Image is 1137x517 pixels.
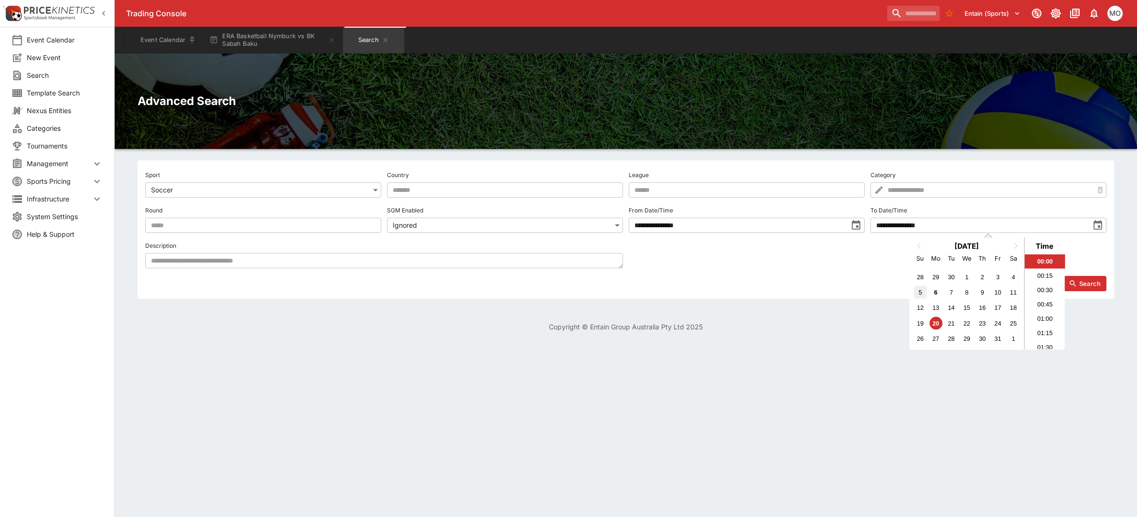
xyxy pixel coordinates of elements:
p: From Date/Time [629,206,673,214]
div: Choose Sunday, October 5th, 2025 [914,286,927,299]
div: Choose Thursday, October 9th, 2025 [976,286,989,299]
ul: Time [1025,254,1065,349]
button: Previous Month [911,239,926,254]
span: Categories [27,123,103,133]
p: Sport [145,171,160,179]
button: Documentation [1066,5,1083,22]
button: toggle date time picker [847,217,865,234]
div: Choose Saturday, November 1st, 2025 [1007,332,1020,345]
div: Choose Saturday, October 18th, 2025 [1007,301,1020,314]
p: Copyright © Entain Group Australia Pty Ltd 2025 [115,322,1137,332]
div: Choose Monday, September 29th, 2025 [929,270,942,283]
p: SGM Enabled [387,206,423,214]
p: Country [387,171,409,179]
div: Sunday [914,252,927,264]
div: Choose Monday, October 20th, 2025 [929,317,942,329]
h2: [DATE] [910,242,1024,251]
li: 00:15 [1025,269,1065,283]
div: Choose Thursday, October 16th, 2025 [976,301,989,314]
div: Choose Monday, October 13th, 2025 [929,301,942,314]
li: 00:45 [1025,297,1065,312]
div: Choose Date and Time [910,238,1065,350]
button: Mark O'Loughlan [1105,3,1126,24]
img: PriceKinetics Logo [3,4,22,23]
button: Notifications [1085,5,1103,22]
span: Template Search [27,88,103,98]
div: Choose Sunday, October 26th, 2025 [914,332,927,345]
p: League [629,171,649,179]
div: Choose Wednesday, October 22nd, 2025 [960,317,973,329]
div: Choose Monday, October 6th, 2025 [929,286,942,299]
li: 01:00 [1025,312,1065,326]
div: Choose Thursday, October 23rd, 2025 [976,317,989,329]
span: Event Calendar [27,35,103,45]
div: Choose Saturday, October 25th, 2025 [1007,317,1020,329]
div: Thursday [976,252,989,264]
div: Choose Wednesday, October 15th, 2025 [960,301,973,314]
div: Choose Wednesday, October 1st, 2025 [960,270,973,283]
div: Choose Friday, October 3rd, 2025 [991,270,1004,283]
div: Choose Sunday, September 28th, 2025 [914,270,927,283]
p: Category [870,171,896,179]
div: Choose Monday, October 27th, 2025 [929,332,942,345]
li: 00:30 [1025,283,1065,297]
div: Choose Tuesday, October 28th, 2025 [945,332,958,345]
div: Tuesday [945,252,958,264]
div: Choose Thursday, October 2nd, 2025 [976,270,989,283]
button: Search [1064,276,1106,291]
button: Search [343,27,404,53]
button: Toggle light/dark mode [1047,5,1064,22]
span: Sports Pricing [27,176,91,186]
div: Choose Saturday, October 4th, 2025 [1007,270,1020,283]
div: Choose Friday, October 10th, 2025 [991,286,1004,299]
button: No Bookmarks [942,6,957,21]
div: Month October, 2025 [912,269,1021,346]
p: Round [145,206,162,214]
li: 01:15 [1025,326,1065,340]
li: 00:00 [1025,254,1065,269]
div: Choose Sunday, October 19th, 2025 [914,317,927,329]
button: Event Calendar [135,27,202,53]
span: Infrastructure [27,194,91,204]
div: Saturday [1007,252,1020,264]
button: Connected to PK [1028,5,1045,22]
div: Time [1027,242,1062,251]
button: toggle date time picker [1089,217,1106,234]
div: Soccer [145,182,381,198]
div: Choose Tuesday, October 7th, 2025 [945,286,958,299]
div: Wednesday [960,252,973,264]
button: ERA Basketball Nymburk vs BK Sabah Baku [204,27,341,53]
img: Sportsbook Management [24,16,75,20]
div: Choose Tuesday, October 14th, 2025 [945,301,958,314]
span: Nexus Entities [27,106,103,116]
li: 01:30 [1025,340,1065,355]
div: Choose Wednesday, October 8th, 2025 [960,286,973,299]
span: Help & Support [27,229,103,239]
h2: Advanced Search [138,94,1114,108]
div: Choose Saturday, October 11th, 2025 [1007,286,1020,299]
button: Select Tenant [959,6,1026,21]
span: System Settings [27,211,103,222]
span: Management [27,158,91,169]
div: Mark O'Loughlan [1107,6,1123,21]
span: New Event [27,53,103,63]
p: Description [145,242,176,250]
div: Friday [991,252,1004,264]
div: Choose Friday, October 24th, 2025 [991,317,1004,329]
span: Search [27,70,103,80]
div: Choose Friday, October 17th, 2025 [991,301,1004,314]
div: Choose Tuesday, October 21st, 2025 [945,317,958,329]
img: PriceKinetics [24,7,95,14]
p: To Date/Time [870,206,907,214]
div: Choose Wednesday, October 29th, 2025 [960,332,973,345]
button: Next Month [1009,239,1024,254]
div: Choose Thursday, October 30th, 2025 [976,332,989,345]
div: Choose Tuesday, September 30th, 2025 [945,270,958,283]
div: Choose Friday, October 31st, 2025 [991,332,1004,345]
div: Monday [929,252,942,264]
span: Tournaments [27,141,103,151]
div: Trading Console [126,9,883,19]
div: Ignored [387,218,623,233]
div: Choose Sunday, October 12th, 2025 [914,301,927,314]
input: search [887,6,940,21]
